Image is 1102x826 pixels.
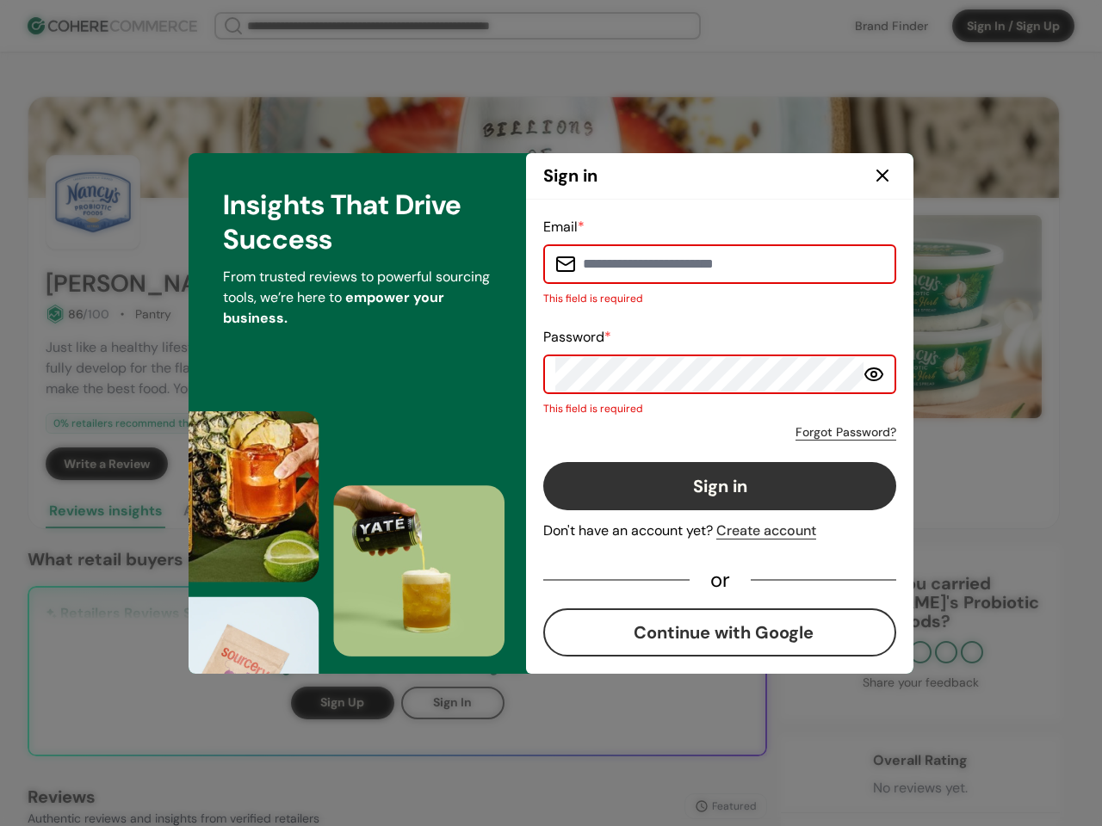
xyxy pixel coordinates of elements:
p: This field is required [543,291,896,306]
label: Email [543,218,585,236]
h3: Insights That Drive Success [223,188,492,256]
div: Create account [716,521,816,541]
label: Password [543,328,611,346]
h2: Sign in [543,163,597,188]
div: Don't have an account yet? [543,521,896,541]
span: empower your business. [223,288,444,327]
p: This field is required [543,401,896,416]
button: Continue with Google [543,608,896,656]
button: Sign in [543,462,896,510]
div: or [690,572,751,588]
p: From trusted reviews to powerful sourcing tools, we’re here to [223,267,492,329]
a: Forgot Password? [796,423,896,441]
